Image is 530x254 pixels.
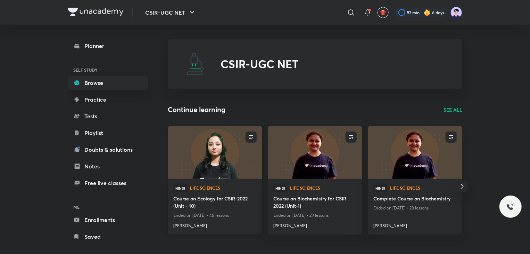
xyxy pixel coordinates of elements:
[68,39,148,53] a: Planner
[378,7,389,18] button: avatar
[390,186,457,191] a: Life Sciences
[373,220,457,229] a: [PERSON_NAME]
[173,211,257,220] p: Ended on [DATE] • 45 lessons
[141,6,200,19] button: CSIR-UGC NET
[68,143,148,157] a: Doubts & solutions
[273,211,357,220] p: Ended on [DATE] • 29 lessons
[450,7,462,18] img: nidhi shreya
[173,184,187,192] span: Hindi
[380,9,386,16] img: avatar
[373,184,387,192] span: Hindi
[68,76,148,90] a: Browse
[184,53,207,75] img: CSIR-UGC NET
[424,9,431,16] img: streak
[68,8,124,16] img: Company Logo
[68,8,124,18] a: Company Logo
[173,195,257,211] a: Course on Ecology for CSIR-2022 (Unit - 10)
[68,93,148,106] a: Practice
[273,184,287,192] span: Hindi
[68,230,148,244] a: Saved
[68,159,148,173] a: Notes
[373,195,457,204] a: Complete Course on Biochemistry
[368,126,462,179] a: new-thumbnail
[68,109,148,123] a: Tests
[506,203,515,211] img: ttu
[267,125,363,179] img: new-thumbnail
[290,186,357,191] a: Life Sciences
[273,220,357,229] a: [PERSON_NAME]
[168,126,262,179] a: new-thumbnail
[273,195,357,211] a: Course on Biochemistry for CSIR 2022 (Unit-1)
[68,64,148,76] h6: SELF STUDY
[373,204,457,213] p: Ended on [DATE] • 28 lessons
[168,104,225,115] h2: Continue learning
[221,57,299,71] h2: CSIR-UGC NET
[367,125,463,179] img: new-thumbnail
[444,106,462,113] a: SEE ALL
[190,186,257,191] a: Life Sciences
[68,213,148,227] a: Enrollments
[68,201,148,213] h6: ME
[173,220,257,229] a: [PERSON_NAME]
[167,125,263,179] img: new-thumbnail
[68,126,148,140] a: Playlist
[68,176,148,190] a: Free live classes
[268,126,362,179] a: new-thumbnail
